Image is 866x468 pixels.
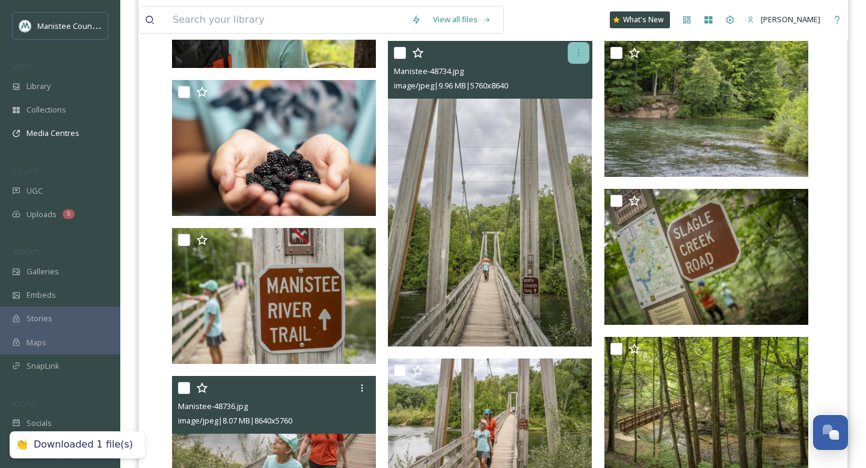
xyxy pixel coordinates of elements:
[167,7,405,33] input: Search your library
[172,80,376,216] img: Manistee-48729.jpg
[63,209,75,219] div: 5
[172,228,376,364] img: Manistee-48732.jpg
[394,66,464,76] span: Manistee-48734.jpg
[813,415,848,450] button: Open Chat
[427,8,497,31] a: View all files
[741,8,826,31] a: [PERSON_NAME]
[761,14,820,25] span: [PERSON_NAME]
[26,266,59,277] span: Galleries
[12,167,38,176] span: COLLECT
[16,439,28,451] div: 👏
[388,41,592,347] img: Manistee-48734.jpg
[26,104,66,115] span: Collections
[178,415,292,426] span: image/jpeg | 8.07 MB | 8640 x 5760
[19,20,31,32] img: logo.jpeg
[26,81,51,92] span: Library
[26,337,46,348] span: Maps
[34,439,133,451] div: Downloaded 1 file(s)
[604,41,808,177] img: Manistee-48733.jpg
[12,247,40,256] span: WIDGETS
[26,128,79,139] span: Media Centres
[26,185,43,197] span: UGC
[12,62,33,71] span: MEDIA
[37,20,129,31] span: Manistee County Tourism
[394,80,508,91] span: image/jpeg | 9.96 MB | 5760 x 8640
[26,289,56,301] span: Embeds
[26,313,52,324] span: Stories
[604,189,808,325] img: Manistee-48738.jpg
[178,401,248,411] span: Manistee-48736.jpg
[26,209,57,220] span: Uploads
[26,417,52,429] span: Socials
[26,360,60,372] span: SnapLink
[610,11,670,28] a: What's New
[12,399,36,408] span: SOCIALS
